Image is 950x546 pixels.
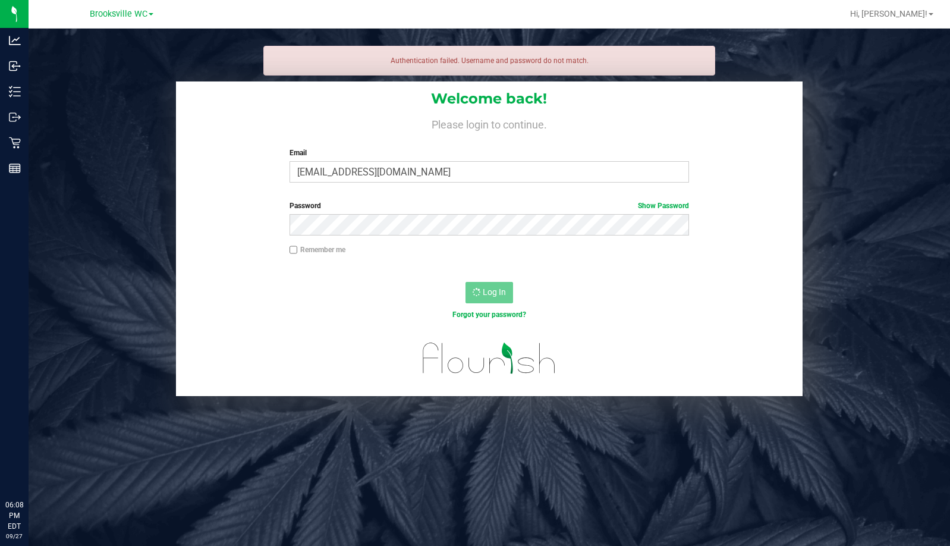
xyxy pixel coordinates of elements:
span: Brooksville WC [90,9,147,19]
h4: Please login to continue. [176,117,802,131]
a: Show Password [638,202,689,210]
input: Remember me [290,246,298,254]
img: flourish_logo.svg [411,333,567,384]
label: Remember me [290,244,345,255]
inline-svg: Inventory [9,86,21,98]
p: 09/27 [5,532,23,541]
p: 06:08 PM EDT [5,500,23,532]
button: Log In [465,282,513,303]
h1: Welcome back! [176,91,802,106]
a: Forgot your password? [452,310,526,319]
inline-svg: Outbound [9,111,21,123]
div: Authentication failed. Username and password do not match. [263,46,715,76]
inline-svg: Retail [9,137,21,149]
inline-svg: Inbound [9,60,21,72]
span: Password [290,202,321,210]
label: Email [290,148,689,158]
inline-svg: Reports [9,162,21,174]
span: Hi, [PERSON_NAME]! [850,9,927,18]
inline-svg: Analytics [9,34,21,46]
span: Log In [483,287,506,297]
